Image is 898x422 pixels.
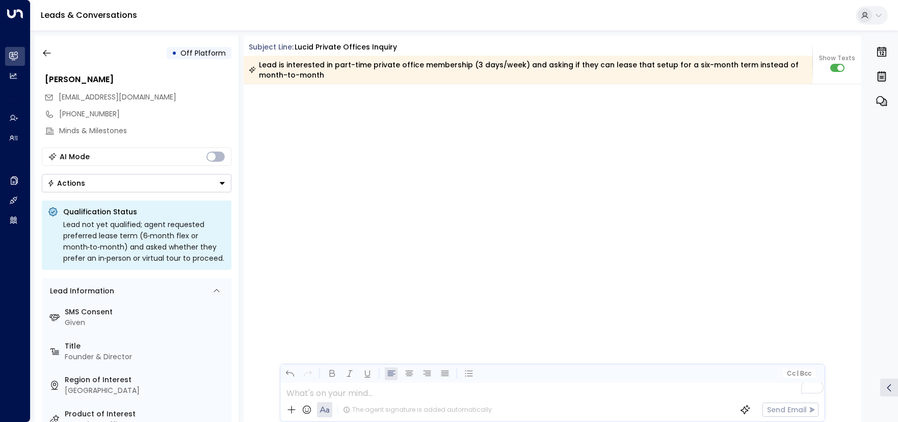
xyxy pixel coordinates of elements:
[283,367,296,380] button: Undo
[819,54,855,63] span: Show Texts
[65,352,227,362] div: Founder & Director
[295,42,397,53] div: Lucid Private Offices inquiry
[65,317,227,328] div: Given
[280,383,824,398] div: To enrich screen reader interactions, please activate Accessibility in Grammarly extension settings
[65,341,227,352] label: Title
[59,92,176,102] span: [EMAIL_ADDRESS][DOMAIN_NAME]
[249,42,294,52] span: Subject Line:
[63,219,225,264] div: Lead not yet qualified; agent requested preferred lease term (6‑month flex or month‑to‑month) and...
[782,369,815,379] button: Cc|Bcc
[65,385,227,396] div: [GEOGRAPHIC_DATA]
[42,174,231,192] div: Button group with a nested menu
[46,286,114,296] div: Lead Information
[172,44,177,62] div: •
[65,409,227,419] label: Product of Interest
[180,48,226,58] span: Off Platform
[42,174,231,192] button: Actions
[65,307,227,317] label: SMS Consent
[301,367,314,380] button: Redo
[343,405,492,414] div: The agent signature is added automatically
[59,92,176,103] span: mindsandmilestones@gmail.com
[45,73,231,86] div: [PERSON_NAME]
[41,9,137,21] a: Leads & Conversations
[59,109,231,119] div: [PHONE_NUMBER]
[786,370,811,377] span: Cc Bcc
[59,126,231,136] div: Minds & Milestones
[47,179,85,188] div: Actions
[63,207,225,217] p: Qualification Status
[60,152,90,162] div: AI Mode
[65,375,227,385] label: Region of Interest
[797,370,799,377] span: |
[249,60,807,80] div: Lead is interested in part-time private office membership (3 days/week) and asking if they can le...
